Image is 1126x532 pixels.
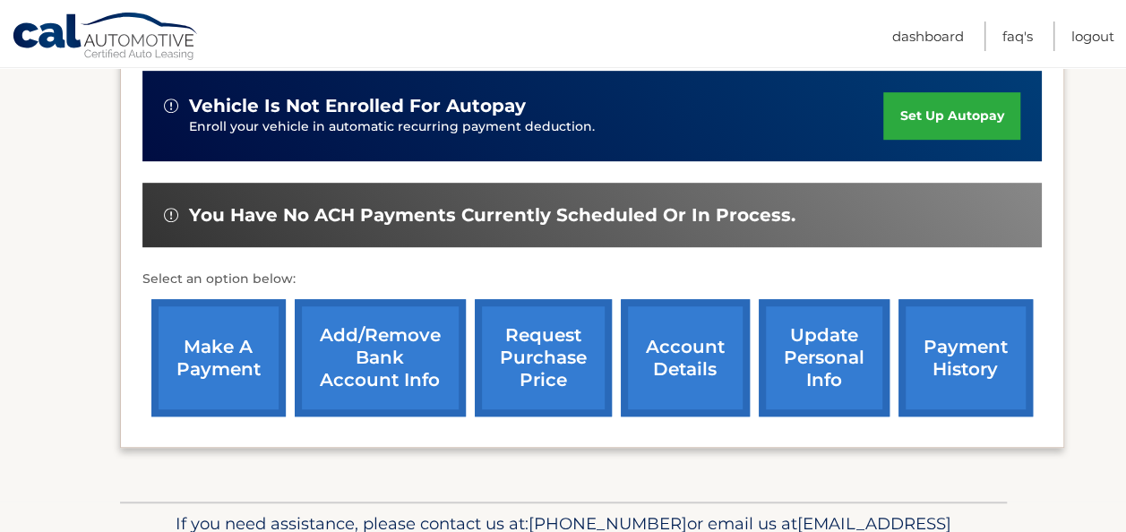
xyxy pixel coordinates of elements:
img: alert-white.svg [164,99,178,113]
a: FAQ's [1002,21,1033,51]
a: payment history [898,299,1033,416]
span: vehicle is not enrolled for autopay [189,95,526,117]
img: alert-white.svg [164,208,178,222]
a: set up autopay [883,92,1019,140]
p: Select an option below: [142,269,1042,290]
a: account details [621,299,750,416]
a: Logout [1071,21,1114,51]
a: Cal Automotive [12,12,200,64]
a: request purchase price [475,299,612,416]
a: make a payment [151,299,286,416]
span: You have no ACH payments currently scheduled or in process. [189,204,795,227]
p: Enroll your vehicle in automatic recurring payment deduction. [189,117,884,137]
a: Dashboard [892,21,964,51]
a: Add/Remove bank account info [295,299,466,416]
a: update personal info [759,299,890,416]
